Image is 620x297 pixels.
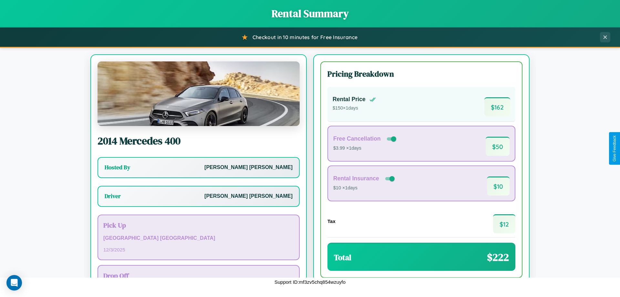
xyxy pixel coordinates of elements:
h4: Tax [327,218,336,224]
span: Checkout in 10 minutes for Free Insurance [253,34,357,40]
h4: Free Cancellation [333,135,381,142]
h4: Rental Insurance [333,175,379,182]
h3: Hosted By [105,164,130,171]
p: 12 / 3 / 2025 [103,245,294,254]
h2: 2014 Mercedes 400 [98,134,300,148]
img: Mercedes 400 [98,61,300,126]
p: Support ID: mf3zv5chq854wzuyfo [274,278,346,286]
p: $ 150 × 1 days [333,104,376,112]
p: [GEOGRAPHIC_DATA] [GEOGRAPHIC_DATA] [103,234,294,243]
p: [PERSON_NAME] [PERSON_NAME] [204,192,293,201]
div: Open Intercom Messenger [6,275,22,291]
h3: Pricing Breakdown [327,69,515,79]
span: $ 12 [493,214,515,233]
h4: Rental Price [333,96,366,103]
span: $ 10 [487,176,510,196]
h1: Rental Summary [6,6,614,21]
h3: Total [334,252,351,263]
h3: Driver [105,192,121,200]
p: $10 × 1 days [333,184,396,192]
span: $ 222 [487,250,509,264]
span: $ 162 [484,97,510,116]
h3: Drop Off [103,271,294,280]
p: [PERSON_NAME] [PERSON_NAME] [204,163,293,172]
div: Give Feedback [612,135,617,162]
span: $ 50 [486,137,510,156]
h3: Pick Up [103,220,294,230]
p: $3.99 × 1 days [333,144,398,153]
